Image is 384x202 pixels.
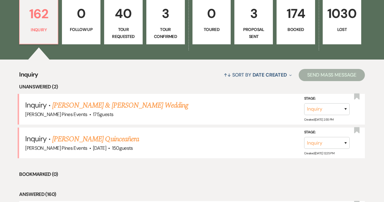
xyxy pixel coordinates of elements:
p: Follow Up [66,26,97,33]
li: Answered (160) [19,190,365,198]
p: Booked [280,26,311,33]
span: Created: [DATE] 2:55 PM [304,118,334,122]
p: 0 [196,3,227,24]
span: Inquiry [25,134,46,143]
li: Unanswered (2) [19,83,365,91]
p: 3 [150,3,181,24]
span: 175 guests [93,111,113,118]
span: Created: [DATE] 12:25 PM [304,151,334,155]
span: [PERSON_NAME] Pines Events [25,111,87,118]
a: [PERSON_NAME] & [PERSON_NAME] Wedding [52,100,188,111]
p: Tour Confirmed [150,26,181,40]
span: Inquiry [25,100,46,110]
label: Stage: [304,129,350,136]
p: Tour Requested [108,26,139,40]
span: ↑↓ [224,72,231,78]
span: [PERSON_NAME] Pines Events [25,145,87,151]
li: Bookmarked (0) [19,170,365,178]
p: 40 [108,3,139,24]
p: 3 [238,3,269,24]
span: 150 guests [112,145,133,151]
p: 174 [280,3,311,24]
button: Send Mass Message [299,69,365,81]
p: Inquiry [23,26,54,33]
p: 0 [66,3,97,24]
span: Inquiry [19,70,38,83]
p: Toured [196,26,227,33]
label: Stage: [304,95,350,102]
p: Lost [327,26,357,33]
button: Sort By Date Created [221,67,294,83]
span: Date Created [253,72,287,78]
p: 1030 [327,3,357,24]
p: 162 [23,4,54,24]
span: [DATE] [93,145,106,151]
p: Proposal Sent [238,26,269,40]
a: [PERSON_NAME] Quinceañera [52,134,139,145]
